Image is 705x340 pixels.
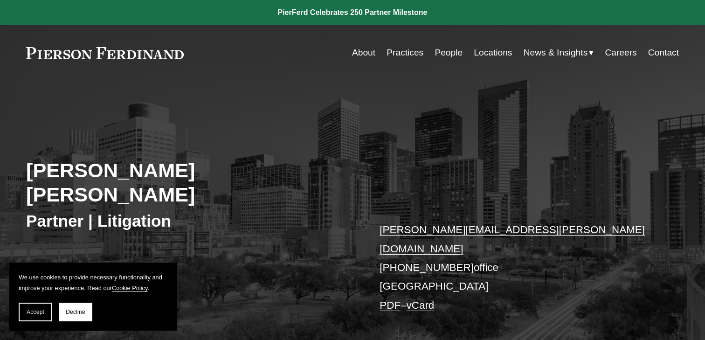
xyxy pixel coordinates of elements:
p: We use cookies to provide necessary functionality and improve your experience. Read our . [19,272,168,293]
a: [PERSON_NAME][EMAIL_ADDRESS][PERSON_NAME][DOMAIN_NAME] [380,224,645,254]
a: Practices [387,44,423,62]
button: Decline [59,303,92,321]
span: Accept [27,309,44,315]
a: PDF [380,299,401,311]
button: Accept [19,303,52,321]
h3: Partner | Litigation [26,211,352,231]
a: Cookie Policy [112,284,148,291]
a: vCard [407,299,435,311]
a: folder dropdown [524,44,594,62]
h2: [PERSON_NAME] [PERSON_NAME] [26,158,352,207]
section: Cookie banner [9,263,177,331]
a: People [435,44,463,62]
p: office [GEOGRAPHIC_DATA] – [380,221,651,315]
span: Decline [66,309,85,315]
a: About [352,44,375,62]
a: Careers [605,44,636,62]
a: [PHONE_NUMBER] [380,262,474,273]
span: News & Insights [524,45,588,61]
a: Locations [474,44,512,62]
a: Contact [648,44,679,62]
